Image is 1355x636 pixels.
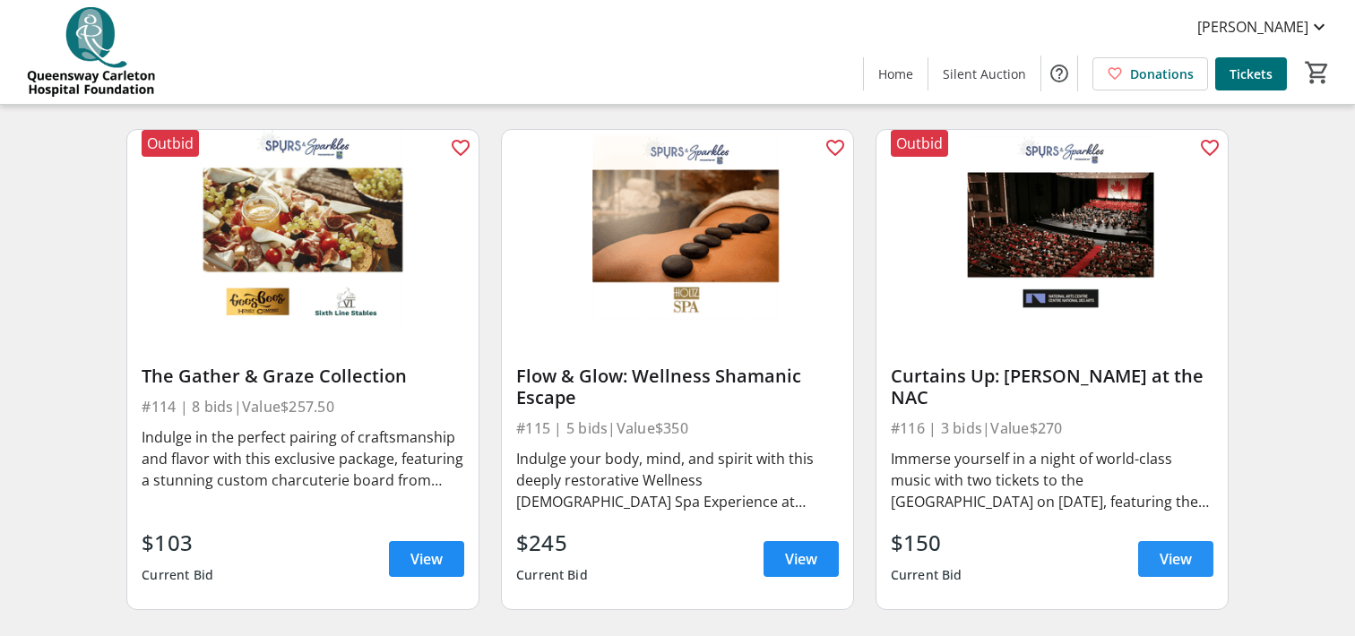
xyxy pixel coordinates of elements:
[450,137,471,159] mat-icon: favorite_outline
[785,548,817,570] span: View
[1138,541,1213,577] a: View
[142,527,213,559] div: $103
[1301,56,1333,89] button: Cart
[142,394,464,419] div: #114 | 8 bids | Value $257.50
[764,541,839,577] a: View
[1197,16,1308,38] span: [PERSON_NAME]
[127,130,479,327] img: The Gather & Graze Collection
[516,365,839,408] div: Flow & Glow: Wellness Shamanic Escape
[891,559,962,591] div: Current Bid
[1199,137,1221,159] mat-icon: favorite_outline
[142,559,213,591] div: Current Bid
[824,137,846,159] mat-icon: favorite_outline
[891,416,1213,441] div: #116 | 3 bids | Value $270
[410,548,443,570] span: View
[142,365,464,387] div: The Gather & Graze Collection
[891,448,1213,512] div: Immerse yourself in a night of world-class music with two tickets to the [GEOGRAPHIC_DATA] on [DA...
[389,541,464,577] a: View
[943,64,1026,83] span: Silent Auction
[1183,13,1344,41] button: [PERSON_NAME]
[1160,548,1192,570] span: View
[142,426,464,491] div: Indulge in the perfect pairing of craftsmanship and flavor with this exclusive package, featuring...
[1130,64,1194,83] span: Donations
[516,527,588,559] div: $245
[891,527,962,559] div: $150
[502,130,853,327] img: Flow & Glow: Wellness Shamanic Escape
[142,130,199,157] div: Outbid
[864,57,928,90] a: Home
[891,130,948,157] div: Outbid
[1230,64,1273,83] span: Tickets
[891,365,1213,408] div: Curtains Up: [PERSON_NAME] at the NAC
[516,448,839,512] div: Indulge your body, mind, and spirit with this deeply restorative Wellness [DEMOGRAPHIC_DATA] Spa ...
[11,7,170,97] img: QCH Foundation's Logo
[878,64,913,83] span: Home
[876,130,1228,327] img: Curtains Up: Hahn at the NAC
[516,416,839,441] div: #115 | 5 bids | Value $350
[516,559,588,591] div: Current Bid
[928,57,1040,90] a: Silent Auction
[1215,57,1287,90] a: Tickets
[1041,56,1077,91] button: Help
[1092,57,1208,90] a: Donations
